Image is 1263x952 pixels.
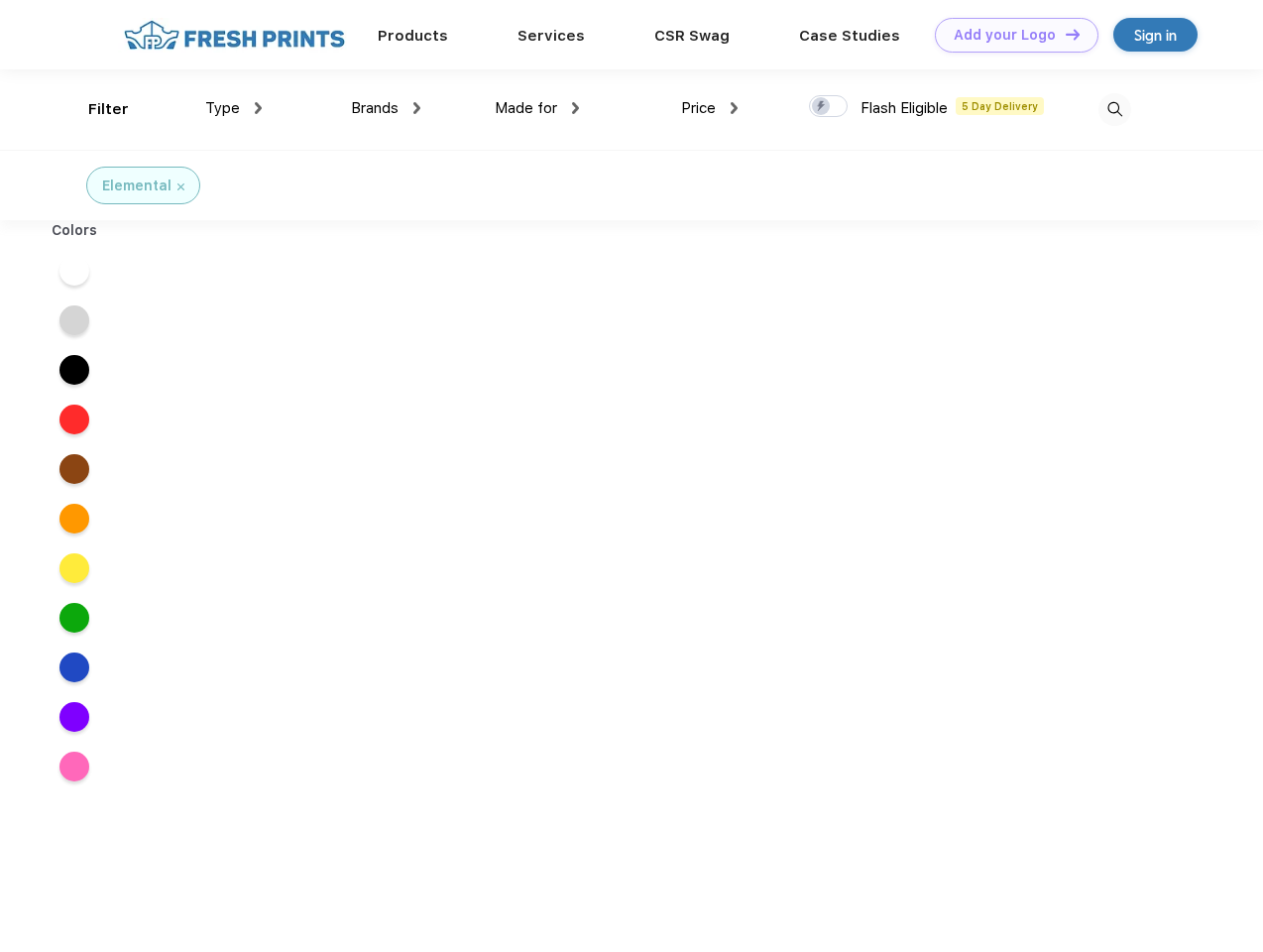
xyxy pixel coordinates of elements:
[1134,24,1177,47] div: Sign in
[102,176,172,196] div: Elemental
[205,99,240,117] span: Type
[956,97,1044,115] span: 5 Day Delivery
[177,183,184,190] img: filter_cancel.svg
[681,99,716,117] span: Price
[255,102,262,114] img: dropdown.png
[1098,93,1131,126] img: desktop_search.svg
[37,220,113,241] div: Colors
[118,18,351,53] img: fo%20logo%202.webp
[495,99,557,117] span: Made for
[954,27,1056,44] div: Add your Logo
[654,27,730,45] a: CSR Swag
[378,27,448,45] a: Products
[413,102,420,114] img: dropdown.png
[88,98,129,121] div: Filter
[517,27,585,45] a: Services
[861,99,948,117] span: Flash Eligible
[731,102,738,114] img: dropdown.png
[572,102,579,114] img: dropdown.png
[351,99,399,117] span: Brands
[1066,29,1080,40] img: DT
[1113,18,1198,52] a: Sign in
